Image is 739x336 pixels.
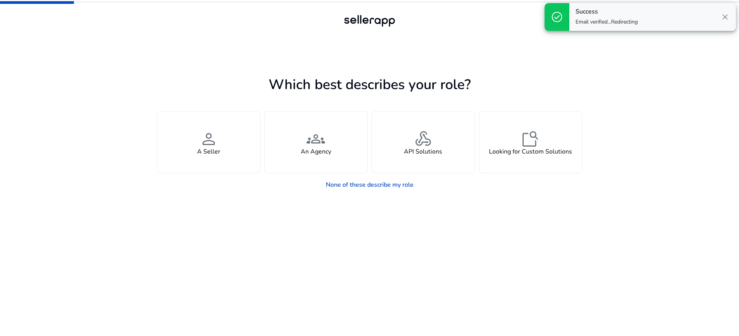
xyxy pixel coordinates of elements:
span: feature_search [521,130,540,148]
button: personA Seller [157,111,261,173]
h4: A Seller [197,148,220,155]
h4: An Agency [301,148,331,155]
span: check_circle [551,11,563,23]
span: groups [306,130,325,148]
span: close [720,12,730,22]
button: feature_searchLooking for Custom Solutions [479,111,582,173]
p: Email verified...Redirecting [576,18,638,26]
a: None of these describe my role [320,177,420,192]
h4: Success [576,8,638,15]
h4: Looking for Custom Solutions [489,148,572,155]
span: person [199,130,218,148]
button: groupsAn Agency [264,111,368,173]
h4: API Solutions [404,148,442,155]
h1: Which best describes your role? [157,76,582,93]
button: webhookAPI Solutions [371,111,475,173]
span: webhook [414,130,433,148]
